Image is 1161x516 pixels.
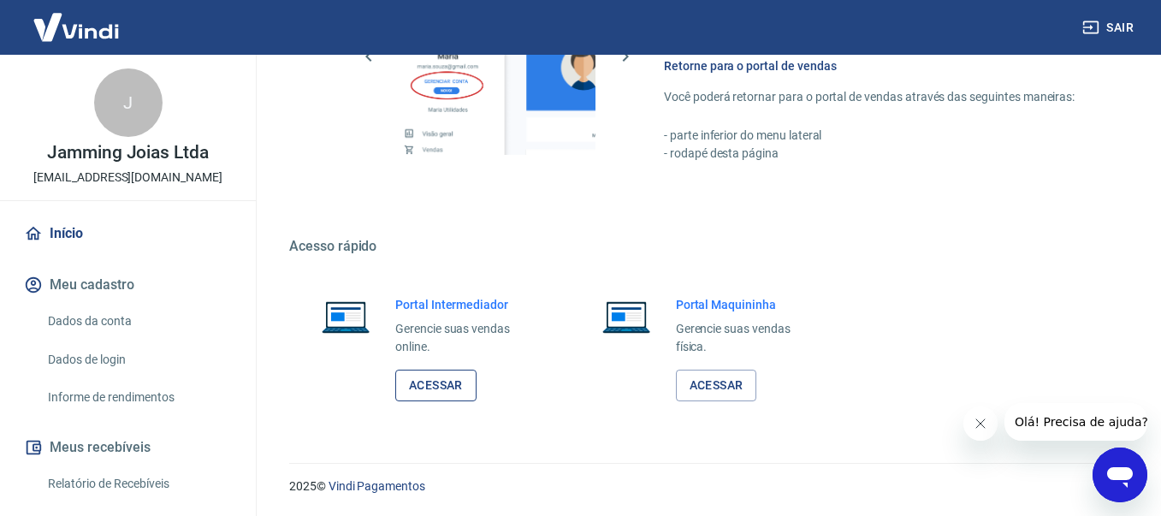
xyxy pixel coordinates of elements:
h6: Portal Intermediador [395,296,539,313]
iframe: Close message [963,406,998,441]
p: [EMAIL_ADDRESS][DOMAIN_NAME] [33,169,222,187]
img: Vindi [21,1,132,53]
iframe: Button to launch messaging window [1093,448,1147,502]
button: Meu cadastro [21,266,235,304]
h6: Portal Maquininha [676,296,820,313]
div: J [94,68,163,137]
a: Relatório de Recebíveis [41,466,235,501]
h5: Acesso rápido [289,238,1120,255]
h6: Retorne para o portal de vendas [664,57,1079,74]
img: Imagem de um notebook aberto [590,296,662,337]
p: - rodapé desta página [664,145,1079,163]
a: Início [21,215,235,252]
p: - parte inferior do menu lateral [664,127,1079,145]
p: 2025 © [289,477,1120,495]
a: Acessar [676,370,757,401]
iframe: Message from company [1004,403,1147,441]
p: Você poderá retornar para o portal de vendas através das seguintes maneiras: [664,88,1079,106]
a: Acessar [395,370,477,401]
img: Imagem de um notebook aberto [310,296,382,337]
p: Gerencie suas vendas online. [395,320,539,356]
p: Gerencie suas vendas física. [676,320,820,356]
button: Meus recebíveis [21,429,235,466]
button: Sair [1079,12,1140,44]
a: Dados da conta [41,304,235,339]
a: Informe de rendimentos [41,380,235,415]
a: Vindi Pagamentos [329,479,425,493]
span: Olá! Precisa de ajuda? [10,12,144,26]
a: Dados de login [41,342,235,377]
p: Jamming Joias Ltda [47,144,209,162]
